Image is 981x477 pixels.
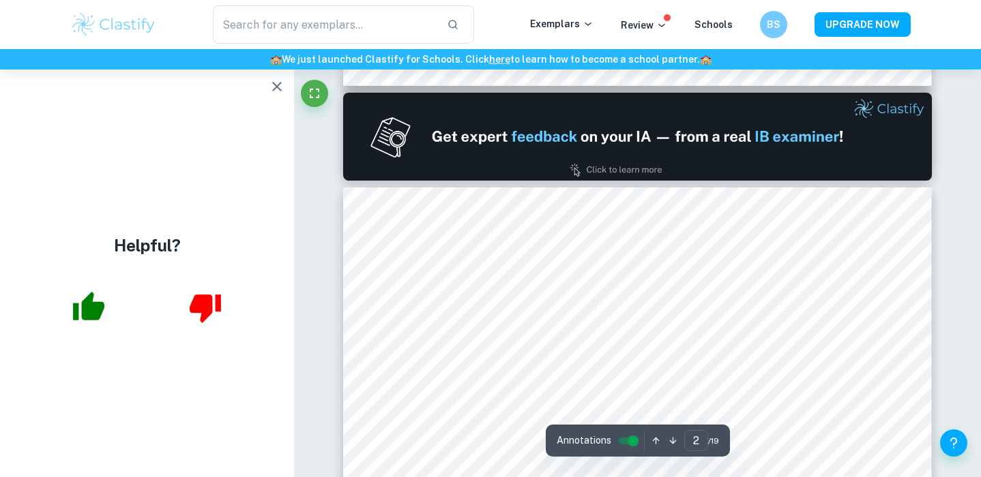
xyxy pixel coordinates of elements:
a: here [489,54,510,65]
a: Schools [694,19,733,30]
img: Ad [343,93,932,181]
p: Exemplars [530,16,594,31]
img: Clastify logo [70,11,157,38]
span: / 19 [708,435,719,447]
button: Help and Feedback [940,429,967,457]
button: BS [760,11,787,38]
input: Search for any exemplars... [213,5,436,44]
h6: BS [766,17,782,32]
p: Review [621,18,667,33]
span: Annotations [557,433,611,448]
span: 🏫 [700,54,712,65]
h4: Helpful? [114,233,181,258]
span: 🏫 [270,54,282,65]
h6: We just launched Clastify for Schools. Click to learn how to become a school partner. [3,52,978,67]
button: UPGRADE NOW [815,12,911,37]
button: Fullscreen [301,80,328,107]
